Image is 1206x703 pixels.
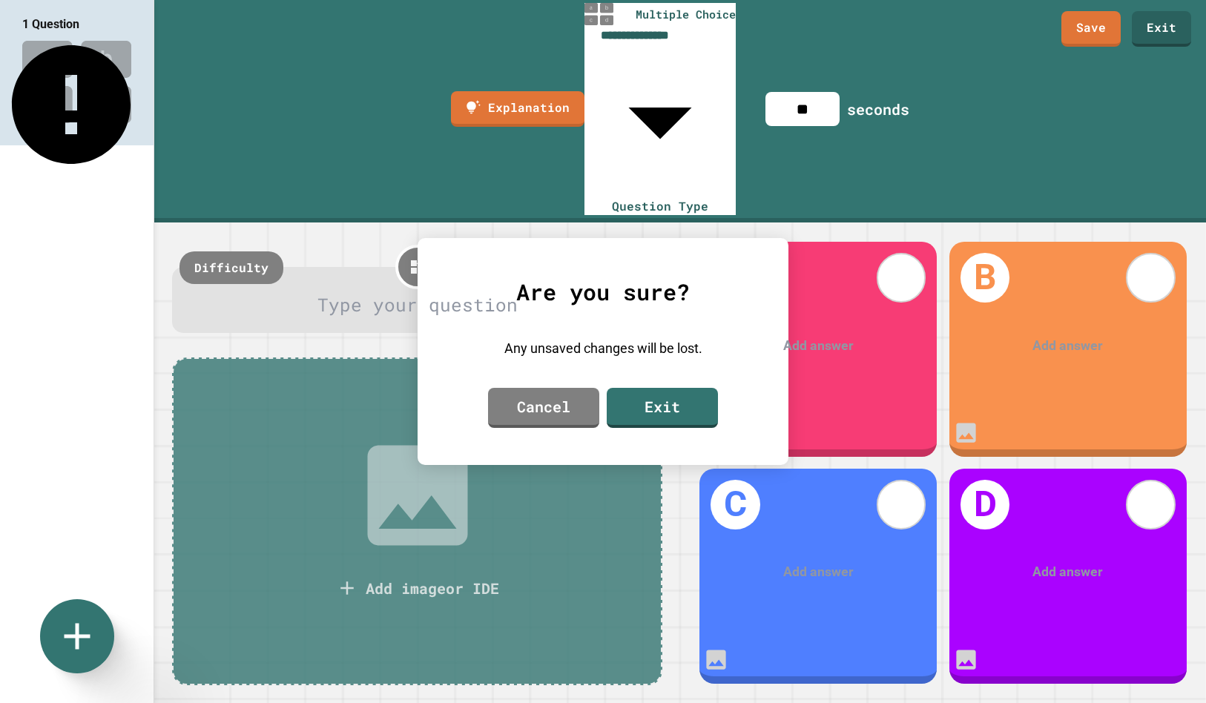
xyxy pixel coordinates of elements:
span: Question Type [612,198,708,214]
h1: C [711,480,760,529]
a: Exit [607,388,718,428]
img: multiple-choice-thumbnail.png [584,3,614,25]
a: Cancel [488,388,599,428]
div: Add image or IDE [366,577,499,599]
h1: B [960,253,1010,303]
a: Exit [1132,11,1191,47]
div: Difficulty [179,251,283,284]
span: 1 Question [22,17,79,31]
h1: D [960,480,1010,529]
a: Save [1061,11,1121,47]
span: Multiple Choice [636,6,736,23]
div: Any unsaved changes will be lost. [455,338,751,358]
div: Are you sure? [455,275,751,308]
div: seconds [847,98,909,120]
a: Explanation [451,91,584,127]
